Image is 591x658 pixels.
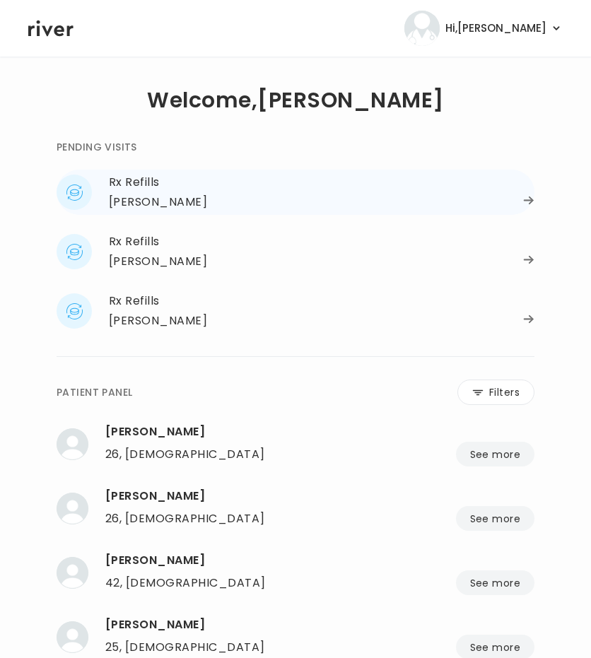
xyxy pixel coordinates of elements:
[109,252,207,271] div: [PERSON_NAME]
[445,18,546,38] span: Hi, [PERSON_NAME]
[456,506,534,531] button: See more
[457,380,534,405] button: Filters
[404,11,563,46] button: user avatarHi,[PERSON_NAME]
[57,621,88,653] img: BETHANY BURKE
[105,615,534,635] div: BETHANY BURKE
[109,311,207,331] div: [PERSON_NAME]
[456,442,534,466] button: See more
[105,445,265,464] div: 26, [DEMOGRAPHIC_DATA]
[57,139,137,155] div: PENDING VISITS
[456,570,534,595] button: See more
[57,557,88,589] img: Alexandra Grossman
[105,638,265,657] div: 25, [DEMOGRAPHIC_DATA]
[109,232,534,252] div: Rx Refills
[404,11,440,46] img: user avatar
[57,493,88,524] img: Alessandra Ferriso
[105,422,534,442] div: Taylor Stewart
[105,573,266,593] div: 42, [DEMOGRAPHIC_DATA]
[109,172,534,192] div: Rx Refills
[105,509,265,529] div: 26, [DEMOGRAPHIC_DATA]
[105,486,534,506] div: Alessandra Ferriso
[57,428,88,460] img: Taylor Stewart
[57,384,132,401] div: PATIENT PANEL
[105,551,534,570] div: Alexandra Grossman
[109,291,534,311] div: Rx Refills
[147,90,443,110] h1: Welcome, [PERSON_NAME]
[109,192,207,212] div: [PERSON_NAME]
